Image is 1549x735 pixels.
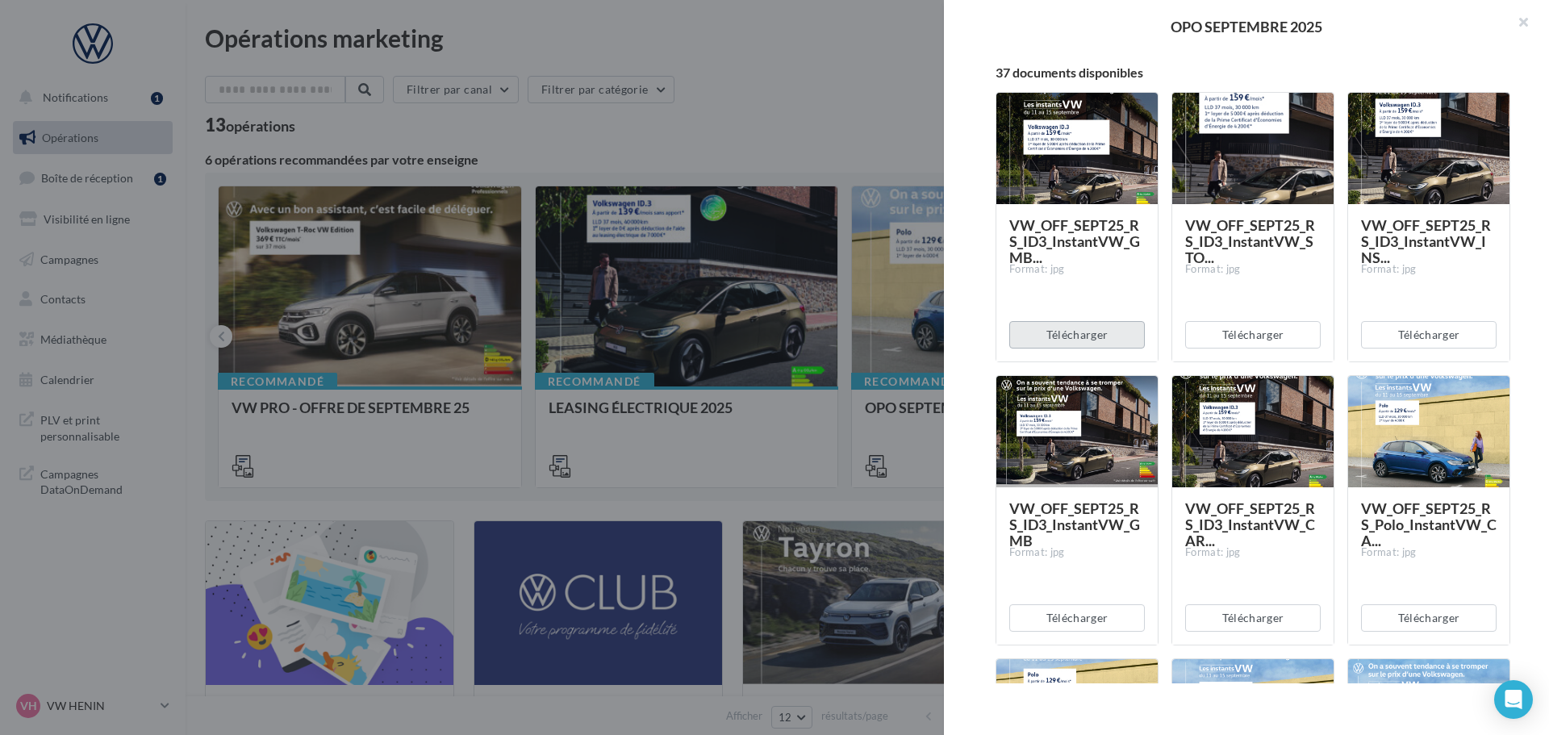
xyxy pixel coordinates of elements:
button: Télécharger [1009,604,1145,632]
div: Format: jpg [1009,262,1145,277]
div: Format: jpg [1361,545,1497,560]
button: Télécharger [1009,321,1145,349]
span: VW_OFF_SEPT25_RS_Polo_InstantVW_CA... [1361,499,1497,549]
div: OPO SEPTEMBRE 2025 [970,19,1523,34]
button: Télécharger [1361,604,1497,632]
div: Format: jpg [1361,262,1497,277]
div: Format: jpg [1185,545,1321,560]
div: Open Intercom Messenger [1494,680,1533,719]
span: VW_OFF_SEPT25_RS_ID3_InstantVW_CAR... [1185,499,1315,549]
span: VW_OFF_SEPT25_RS_ID3_InstantVW_GMB [1009,499,1140,549]
button: Télécharger [1185,604,1321,632]
button: Télécharger [1185,321,1321,349]
div: Format: jpg [1009,545,1145,560]
span: VW_OFF_SEPT25_RS_ID3_InstantVW_GMB... [1009,216,1140,266]
span: VW_OFF_SEPT25_RS_ID3_InstantVW_INS... [1361,216,1491,266]
div: 37 documents disponibles [996,66,1510,79]
button: Télécharger [1361,321,1497,349]
div: Format: jpg [1185,262,1321,277]
span: VW_OFF_SEPT25_RS_ID3_InstantVW_STO... [1185,216,1315,266]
